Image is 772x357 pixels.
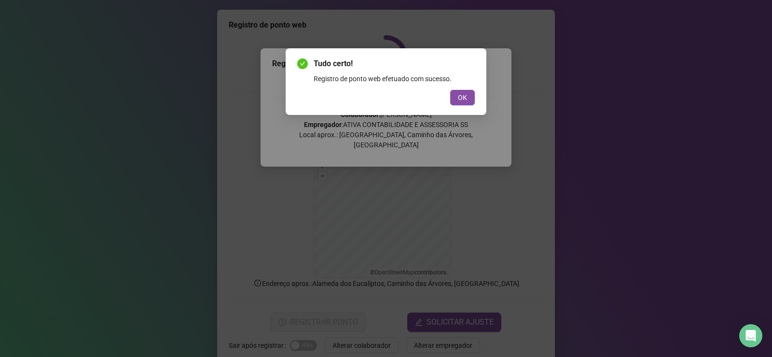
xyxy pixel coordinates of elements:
[314,58,475,70] span: Tudo certo!
[739,324,762,347] div: Open Intercom Messenger
[458,92,467,103] span: OK
[297,58,308,69] span: check-circle
[314,73,475,84] div: Registro de ponto web efetuado com sucesso.
[450,90,475,105] button: OK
